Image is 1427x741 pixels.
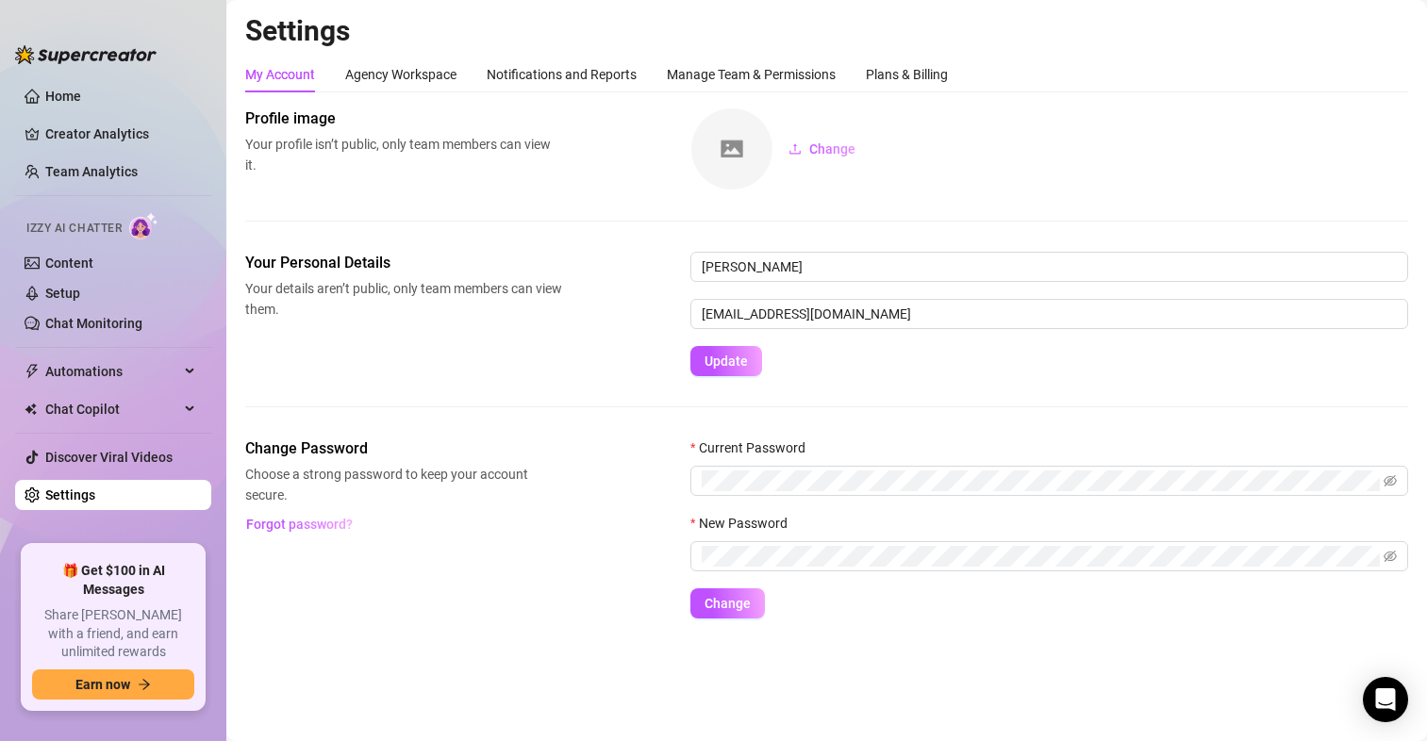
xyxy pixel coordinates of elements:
[245,134,562,175] span: Your profile isn’t public, only team members can view it.
[788,142,802,156] span: upload
[246,517,353,532] span: Forgot password?
[245,509,353,539] button: Forgot password?
[75,677,130,692] span: Earn now
[245,278,562,320] span: Your details aren’t public, only team members can view them.
[45,255,93,271] a: Content
[45,119,196,149] a: Creator Analytics
[45,316,142,331] a: Chat Monitoring
[32,562,194,599] span: 🎁 Get $100 in AI Messages
[45,394,179,424] span: Chat Copilot
[690,437,818,458] label: Current Password
[45,487,95,502] a: Settings
[705,354,748,369] span: Update
[15,45,157,64] img: logo-BBDzfeDw.svg
[245,437,562,460] span: Change Password
[32,669,194,700] button: Earn nowarrow-right
[1384,550,1397,563] span: eye-invisible
[138,678,151,691] span: arrow-right
[26,220,122,238] span: Izzy AI Chatter
[773,134,871,164] button: Change
[45,356,179,387] span: Automations
[45,164,138,179] a: Team Analytics
[245,64,315,85] div: My Account
[866,64,948,85] div: Plans & Billing
[1363,677,1408,722] div: Open Intercom Messenger
[25,364,40,379] span: thunderbolt
[45,450,173,465] a: Discover Viral Videos
[702,470,1380,491] input: Current Password
[129,212,158,239] img: AI Chatter
[690,588,765,618] button: Change
[245,107,562,130] span: Profile image
[45,286,80,301] a: Setup
[25,403,37,416] img: Chat Copilot
[32,606,194,662] span: Share [PERSON_NAME] with a friend, and earn unlimited rewards
[245,252,562,274] span: Your Personal Details
[690,346,762,376] button: Update
[345,64,456,85] div: Agency Workspace
[809,141,855,156] span: Change
[690,252,1408,282] input: Enter name
[245,13,1408,49] h2: Settings
[45,89,81,104] a: Home
[667,64,836,85] div: Manage Team & Permissions
[690,513,800,534] label: New Password
[245,464,562,505] span: Choose a strong password to keep your account secure.
[690,299,1408,329] input: Enter new email
[1384,474,1397,487] span: eye-invisible
[487,64,637,85] div: Notifications and Reports
[691,108,772,189] img: square-placeholder.png
[705,596,751,611] span: Change
[702,546,1380,567] input: New Password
